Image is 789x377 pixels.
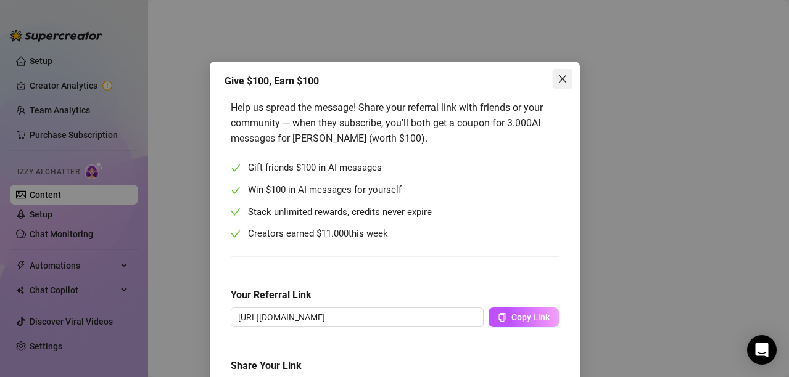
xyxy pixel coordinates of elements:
div: Give $100, Earn $100 [225,74,565,89]
span: copy [498,313,506,322]
span: Copy Link [511,312,550,322]
button: Close [553,69,572,89]
span: close [558,74,568,84]
span: check [231,163,241,173]
span: Close [553,74,572,84]
h5: Share Your Link [231,359,559,373]
div: Open Intercom Messenger [747,335,777,365]
span: check [231,207,241,217]
span: Stack unlimited rewards, credits never expire [248,205,432,220]
span: Win $100 in AI messages for yourself [248,183,402,198]
span: check [231,185,241,195]
div: Help us spread the message! Share your referral link with friends or your community — when they s... [231,100,559,146]
span: Gift friends $100 in AI messages [248,161,382,176]
button: Copy Link [489,307,559,327]
h5: Your Referral Link [231,288,559,302]
span: Creators earned $ this week [248,227,388,241]
span: check [231,229,241,239]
